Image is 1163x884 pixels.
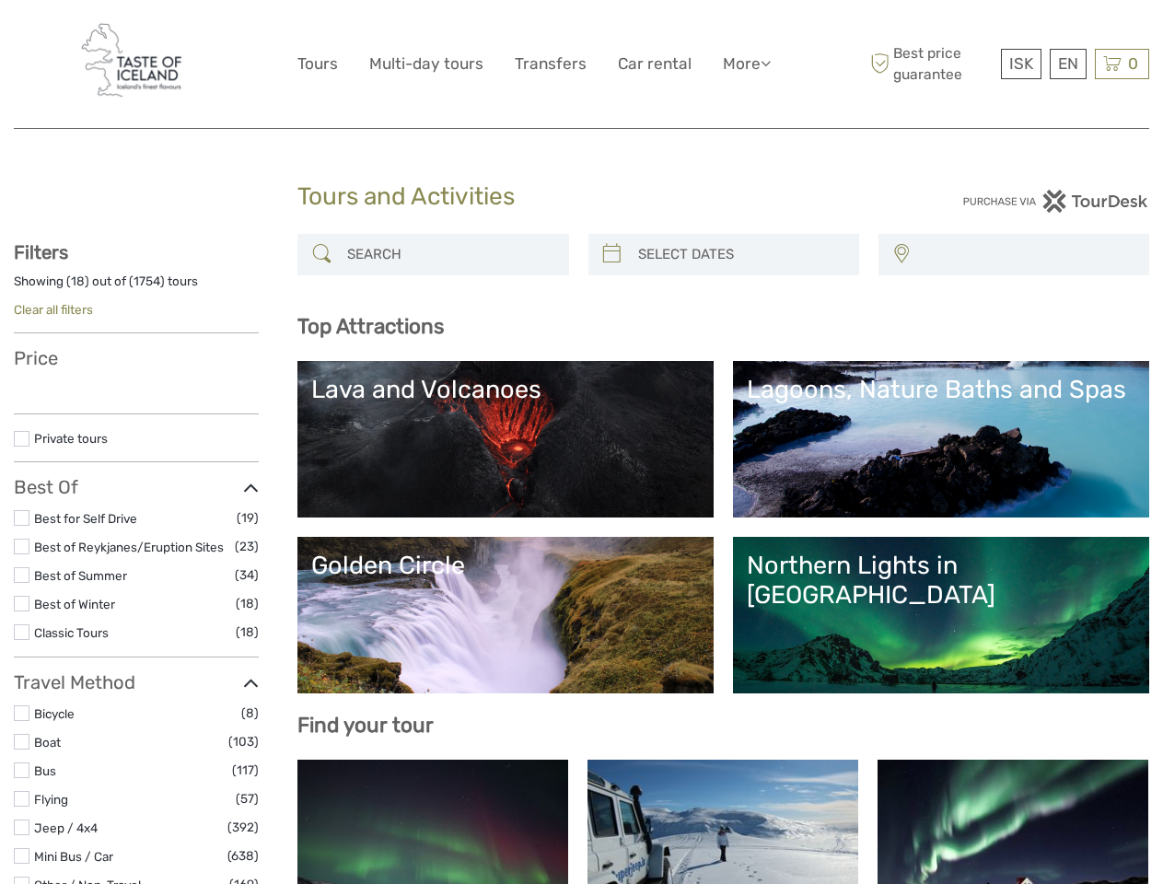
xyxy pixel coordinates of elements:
[236,622,259,643] span: (18)
[297,182,866,212] h1: Tours and Activities
[235,536,259,557] span: (23)
[228,731,259,752] span: (103)
[297,713,434,738] b: Find your tour
[78,14,195,114] img: 3417-b46641ed-c0e6-4d72-aa34-5d91fce8ed54_logo_big.png
[34,735,61,750] a: Boat
[227,817,259,838] span: (392)
[14,302,93,317] a: Clear all filters
[14,273,259,301] div: Showing ( ) out of ( ) tours
[311,551,700,580] div: Golden Circle
[227,845,259,867] span: (638)
[34,763,56,778] a: Bus
[515,51,587,77] a: Transfers
[134,273,160,290] label: 1754
[34,792,68,807] a: Flying
[232,760,259,781] span: (117)
[34,431,108,446] a: Private tours
[34,849,113,864] a: Mini Bus / Car
[34,706,75,721] a: Bicycle
[618,51,692,77] a: Car rental
[962,190,1149,213] img: PurchaseViaTourDesk.png
[747,551,1135,611] div: Northern Lights in [GEOGRAPHIC_DATA]
[241,703,259,724] span: (8)
[235,564,259,586] span: (34)
[34,511,137,526] a: Best for Self Drive
[14,347,259,369] h3: Price
[747,375,1135,504] a: Lagoons, Nature Baths and Spas
[237,507,259,529] span: (19)
[34,568,127,583] a: Best of Summer
[311,551,700,680] a: Golden Circle
[369,51,483,77] a: Multi-day tours
[311,375,700,404] div: Lava and Volcanoes
[1009,54,1033,73] span: ISK
[14,671,259,693] h3: Travel Method
[631,238,850,271] input: SELECT DATES
[340,238,559,271] input: SEARCH
[34,625,109,640] a: Classic Tours
[297,314,444,339] b: Top Attractions
[747,375,1135,404] div: Lagoons, Nature Baths and Spas
[71,273,85,290] label: 18
[14,476,259,498] h3: Best Of
[1050,49,1087,79] div: EN
[14,241,68,263] strong: Filters
[34,597,115,611] a: Best of Winter
[34,540,224,554] a: Best of Reykjanes/Eruption Sites
[297,51,338,77] a: Tours
[723,51,771,77] a: More
[311,375,700,504] a: Lava and Volcanoes
[1125,54,1141,73] span: 0
[236,593,259,614] span: (18)
[866,43,996,84] span: Best price guarantee
[747,551,1135,680] a: Northern Lights in [GEOGRAPHIC_DATA]
[34,820,98,835] a: Jeep / 4x4
[236,788,259,809] span: (57)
